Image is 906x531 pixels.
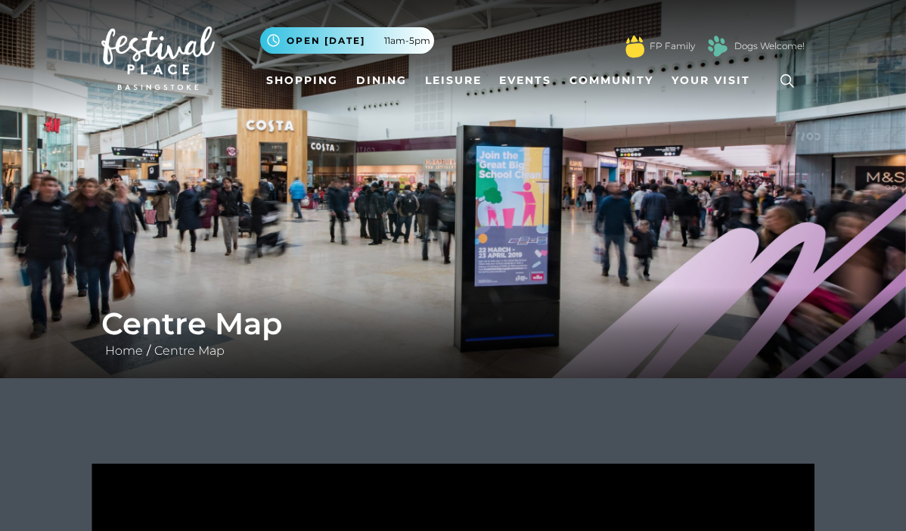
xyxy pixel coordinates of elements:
a: Centre Map [150,343,228,358]
a: Home [101,343,147,358]
a: Leisure [419,67,488,95]
div: / [90,306,816,360]
a: Your Visit [666,67,764,95]
a: Shopping [260,67,344,95]
a: Dogs Welcome! [734,39,805,53]
a: Dining [350,67,413,95]
img: Festival Place Logo [101,26,215,90]
span: Open [DATE] [287,34,365,48]
a: FP Family [650,39,695,53]
a: Events [493,67,557,95]
button: Open [DATE] 11am-5pm [260,27,434,54]
a: Community [563,67,659,95]
span: Your Visit [672,73,750,88]
h1: Centre Map [101,306,805,342]
span: 11am-5pm [384,34,430,48]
